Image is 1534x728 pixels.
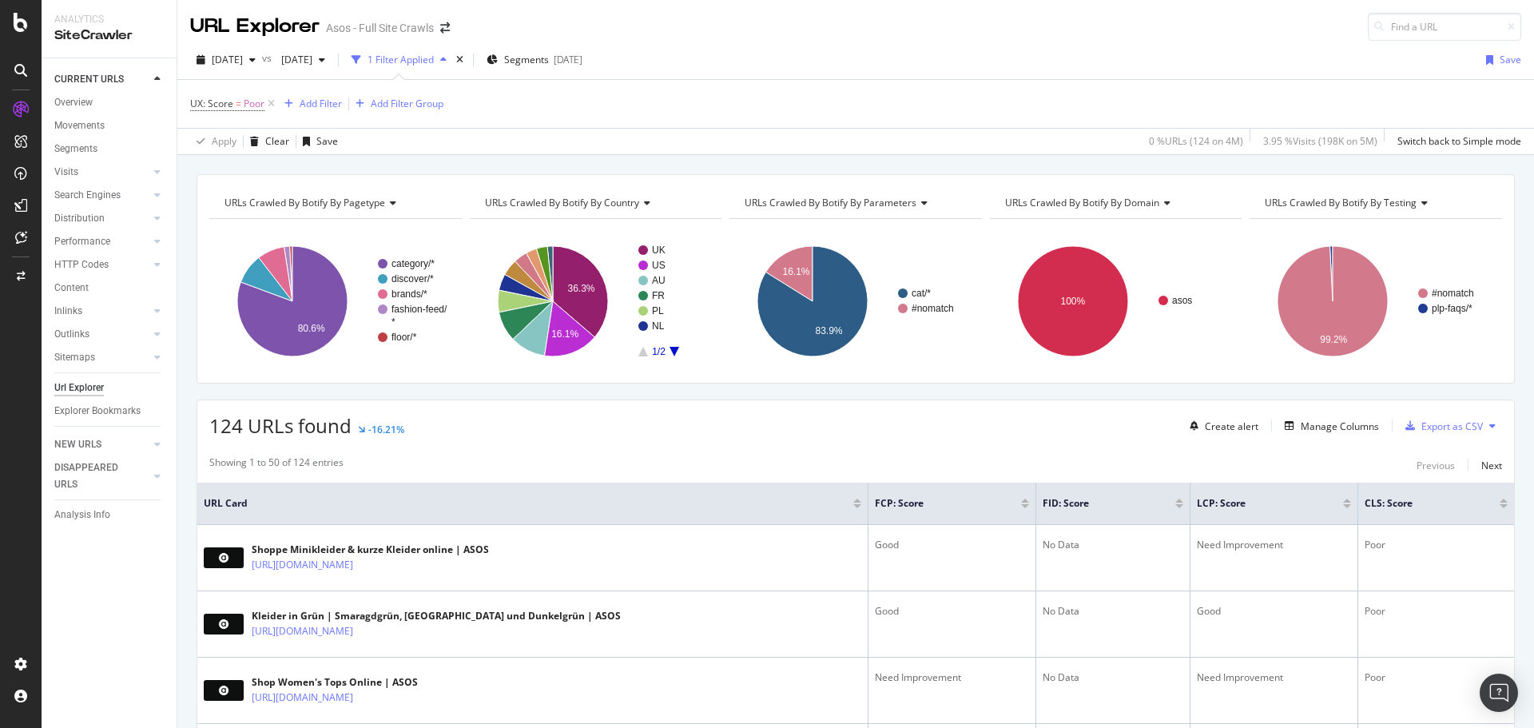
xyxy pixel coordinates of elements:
button: Next [1481,455,1502,475]
div: Outlinks [54,326,89,343]
text: fashion-feed/ [391,304,447,315]
div: Add Filter Group [371,97,443,110]
text: 83.9% [816,325,843,336]
text: 80.6% [298,323,325,334]
div: Sitemaps [54,349,95,366]
div: CURRENT URLS [54,71,124,88]
div: Good [1197,604,1351,619]
text: US [652,260,666,271]
div: 3.95 % Visits ( 198K on 5M ) [1263,134,1377,148]
span: 124 URLs found [209,412,352,439]
div: Export as CSV [1421,420,1483,433]
div: A chart. [729,232,982,371]
button: Save [296,129,338,154]
span: URLs Crawled By Botify By domain [1005,196,1159,209]
span: = [236,97,241,110]
text: FR [652,290,665,301]
text: 16.1% [783,266,810,277]
div: Segments [54,141,97,157]
div: A chart. [209,232,462,371]
button: Save [1480,47,1521,73]
div: Good [875,604,1029,619]
a: Explorer Bookmarks [54,403,165,420]
div: Analytics [54,13,164,26]
button: Segments[DATE] [480,47,589,73]
div: NEW URLS [54,436,101,453]
div: Apply [212,134,236,148]
text: 36.3% [567,283,594,294]
div: A chart. [990,232,1242,371]
div: No Data [1043,604,1183,619]
a: [URL][DOMAIN_NAME] [252,557,353,573]
a: Segments [54,141,165,157]
div: SiteCrawler [54,26,164,45]
span: vs [262,51,275,65]
a: Distribution [54,210,149,227]
div: Previous [1417,459,1455,472]
div: No Data [1043,538,1183,552]
div: URL Explorer [190,13,320,40]
div: Showing 1 to 50 of 124 entries [209,455,344,475]
div: Shoppe Minikleider & kurze Kleider online | ASOS [252,543,489,557]
div: Movements [54,117,105,134]
a: Overview [54,94,165,111]
span: FID: Score [1043,496,1151,511]
span: Poor [244,93,264,115]
div: Kleider in Grün | Smaragdgrün, [GEOGRAPHIC_DATA] und Dunkelgrün | ASOS [252,609,621,623]
button: Previous [1417,455,1455,475]
text: #nomatch [1432,288,1474,299]
a: HTTP Codes [54,257,149,273]
div: -16.21% [368,423,404,436]
a: Performance [54,233,149,250]
a: [URL][DOMAIN_NAME] [252,690,353,706]
a: Content [54,280,165,296]
text: cat/* [912,288,931,299]
div: Content [54,280,89,296]
div: Clear [265,134,289,148]
text: 99.2% [1321,334,1348,345]
div: Add Filter [300,97,342,110]
div: Create alert [1205,420,1258,433]
div: Poor [1365,538,1508,552]
div: Save [316,134,338,148]
div: Performance [54,233,110,250]
a: Inlinks [54,303,149,320]
a: Url Explorer [54,380,165,396]
a: Visits [54,164,149,181]
span: UX: Score [190,97,233,110]
text: discover/* [391,273,434,284]
img: main image [204,547,244,568]
text: PL [652,305,664,316]
span: Segments [504,53,549,66]
div: Explorer Bookmarks [54,403,141,420]
a: DISAPPEARED URLS [54,459,149,493]
span: 2025 Sep. 16th [275,53,312,66]
h4: URLs Crawled By Botify By testing [1262,190,1488,216]
img: main image [204,680,244,701]
span: LCP: Score [1197,496,1319,511]
div: Asos - Full Site Crawls [326,20,434,36]
div: DISAPPEARED URLS [54,459,135,493]
div: Poor [1365,604,1508,619]
a: Search Engines [54,187,149,204]
div: No Data [1043,670,1183,685]
div: Distribution [54,210,105,227]
div: Need Improvement [875,670,1029,685]
button: 1 Filter Applied [345,47,453,73]
text: UK [652,245,666,256]
a: Sitemaps [54,349,149,366]
div: Analysis Info [54,507,110,523]
a: Outlinks [54,326,149,343]
span: FCP: Score [875,496,997,511]
button: Add Filter Group [349,94,443,113]
button: [DATE] [190,47,262,73]
div: Switch back to Simple mode [1397,134,1521,148]
div: Url Explorer [54,380,104,396]
h4: URLs Crawled By Botify By domain [1002,190,1228,216]
div: Manage Columns [1301,420,1379,433]
h4: URLs Crawled By Botify By country [482,190,708,216]
div: Search Engines [54,187,121,204]
text: 16.1% [551,328,578,340]
div: 1 Filter Applied [368,53,434,66]
div: Save [1500,53,1521,66]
